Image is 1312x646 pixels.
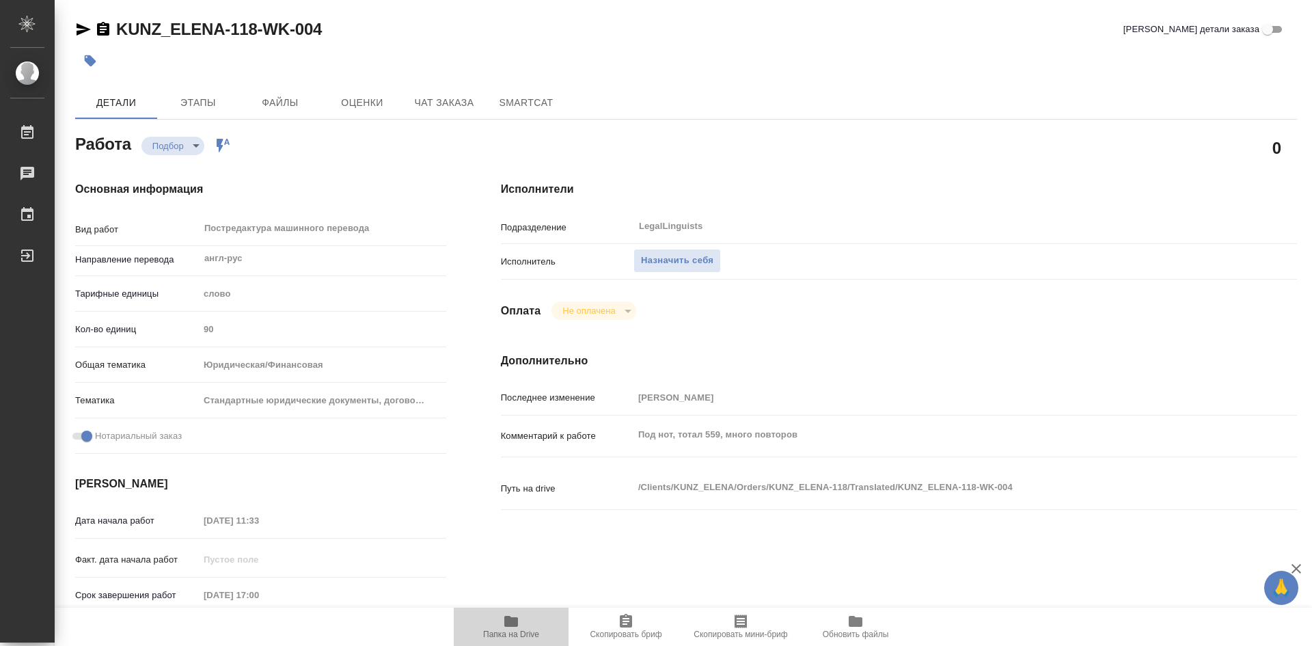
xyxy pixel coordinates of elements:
button: Скопировать мини-бриф [683,608,798,646]
p: Подразделение [501,221,633,234]
p: Направление перевода [75,253,199,267]
p: Кол-во единиц [75,323,199,336]
button: Добавить тэг [75,46,105,76]
input: Пустое поле [199,585,318,605]
p: Исполнитель [501,255,633,269]
span: Папка на Drive [483,630,539,639]
div: Стандартные юридические документы, договоры, уставы [199,389,446,412]
p: Вид работ [75,223,199,237]
h2: 0 [1272,136,1281,159]
div: Юридическая/Финансовая [199,353,446,377]
span: Назначить себя [641,253,713,269]
input: Пустое поле [199,511,318,530]
h4: Исполнители [501,181,1297,198]
span: Файлы [247,94,313,111]
span: [PERSON_NAME] детали заказа [1123,23,1259,36]
p: Дата начала работ [75,514,199,528]
button: Скопировать ссылку для ЯМессенджера [75,21,92,38]
span: Этапы [165,94,231,111]
h4: Оплата [501,303,541,319]
span: Оценки [329,94,395,111]
span: Обновить файлы [823,630,889,639]
span: Нотариальный заказ [95,429,182,443]
button: Скопировать бриф [569,608,683,646]
span: Скопировать бриф [590,630,661,639]
button: Скопировать ссылку [95,21,111,38]
input: Пустое поле [199,319,446,339]
h4: [PERSON_NAME] [75,476,446,492]
p: Последнее изменение [501,391,633,405]
div: Подбор [551,301,635,320]
p: Общая тематика [75,358,199,372]
span: 🙏 [1270,574,1293,602]
p: Срок завершения работ [75,589,199,602]
button: Обновить файлы [798,608,913,646]
p: Факт. дата начала работ [75,553,199,567]
h2: Работа [75,131,131,155]
p: Комментарий к работе [501,429,633,443]
span: Чат заказа [411,94,477,111]
button: Не оплачена [558,305,619,317]
a: KUNZ_ELENA-118-WK-004 [116,20,322,38]
p: Тематика [75,394,199,407]
input: Пустое поле [199,550,318,569]
textarea: /Clients/KUNZ_ELENA/Orders/KUNZ_ELENA-118/Translated/KUNZ_ELENA-118-WK-004 [633,476,1231,499]
span: Детали [83,94,149,111]
span: SmartCat [493,94,559,111]
textarea: Под нот, тотал 559, много повторов [633,423,1231,446]
h4: Основная информация [75,181,446,198]
button: Папка на Drive [454,608,569,646]
button: Подбор [148,140,188,152]
button: Назначить себя [633,249,721,273]
div: Подбор [141,137,204,155]
span: Скопировать мини-бриф [694,630,787,639]
p: Путь на drive [501,482,633,496]
div: слово [199,282,446,306]
p: Тарифные единицы [75,287,199,301]
button: 🙏 [1264,571,1298,605]
h4: Дополнительно [501,353,1297,369]
input: Пустое поле [633,388,1231,407]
